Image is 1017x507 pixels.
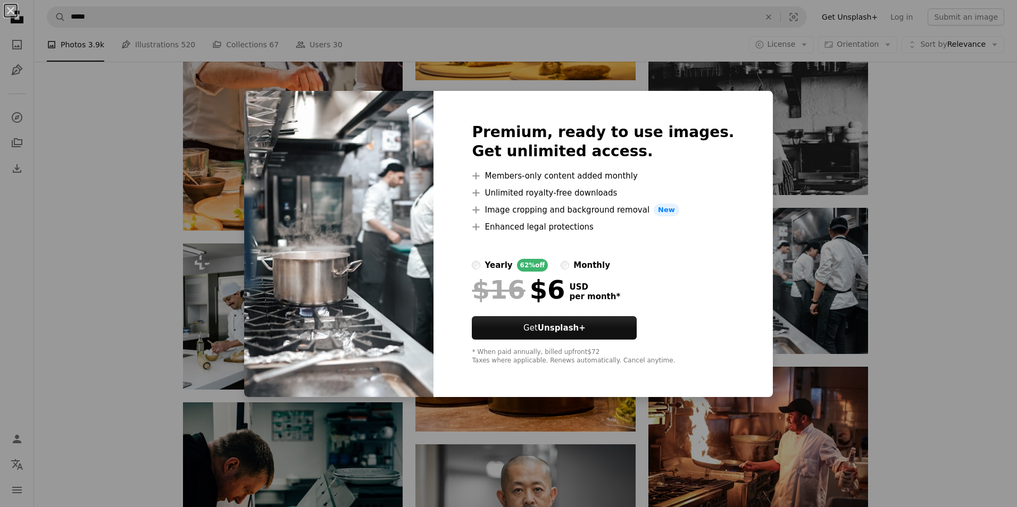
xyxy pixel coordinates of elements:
li: Unlimited royalty-free downloads [472,187,734,199]
li: Image cropping and background removal [472,204,734,216]
span: per month * [569,292,620,301]
div: $6 [472,276,565,303]
li: Enhanced legal protections [472,221,734,233]
div: yearly [485,259,512,272]
div: * When paid annually, billed upfront $72 Taxes where applicable. Renews automatically. Cancel any... [472,348,734,365]
span: New [654,204,679,216]
strong: Unsplash+ [538,323,586,333]
li: Members-only content added monthly [472,170,734,182]
input: monthly [561,261,569,269]
h2: Premium, ready to use images. Get unlimited access. [472,123,734,161]
span: $16 [472,276,525,303]
img: premium_photo-1687697860799-301635884c3d [244,91,434,397]
input: yearly62%off [472,261,480,269]
button: GetUnsplash+ [472,316,637,340]
div: monthly [573,259,610,272]
span: USD [569,282,620,292]
div: 62% off [517,259,548,272]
